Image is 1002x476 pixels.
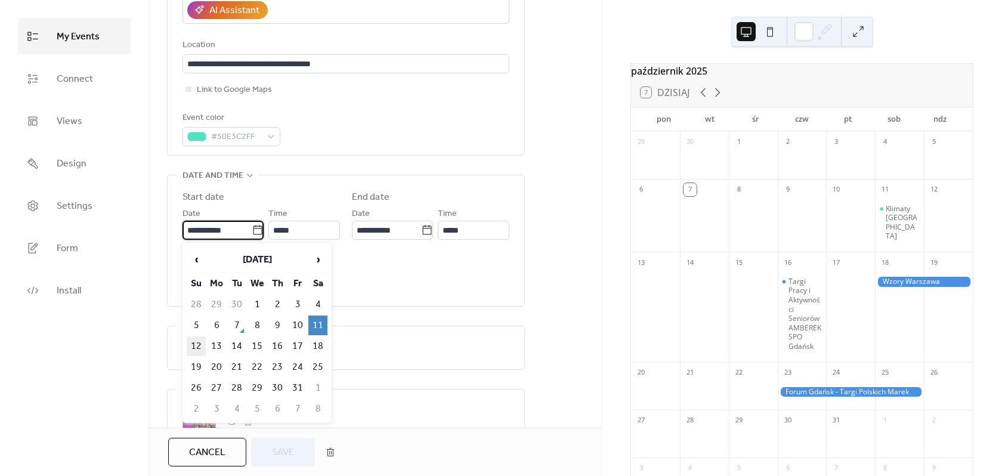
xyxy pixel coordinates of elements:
[781,366,794,379] div: 23
[879,414,892,427] div: 1
[788,277,822,351] div: Targi Pracy i Aktywności Seniorów AMBEREKSPO Gdańsk
[288,295,307,314] td: 3
[227,274,246,293] th: Tu
[684,414,697,427] div: 28
[268,316,287,335] td: 9
[248,399,267,419] td: 5
[288,357,307,377] td: 24
[207,247,307,273] th: [DATE]
[168,438,246,466] button: Cancel
[732,135,746,149] div: 1
[635,366,648,379] div: 20
[288,336,307,356] td: 17
[684,135,697,149] div: 30
[875,277,973,287] div: Wzory Warszawa Elektrownia Powiśle
[183,38,507,52] div: Location
[183,169,243,183] span: Date and time
[183,190,224,205] div: Start date
[308,357,327,377] td: 25
[879,462,892,475] div: 8
[183,111,278,125] div: Event color
[57,154,86,173] span: Design
[871,107,917,131] div: sob
[18,187,131,224] a: Settings
[183,207,200,221] span: Date
[227,378,246,398] td: 28
[732,366,746,379] div: 22
[57,282,81,300] span: Install
[781,135,794,149] div: 2
[57,197,92,215] span: Settings
[187,316,206,335] td: 5
[197,83,272,97] span: Link to Google Maps
[308,316,327,335] td: 11
[187,336,206,356] td: 12
[308,274,327,293] th: Sa
[207,274,226,293] th: Mo
[635,135,648,149] div: 29
[57,27,100,46] span: My Events
[207,357,226,377] td: 20
[830,135,843,149] div: 3
[268,274,287,293] th: Th
[207,316,226,335] td: 6
[18,230,131,266] a: Form
[308,399,327,419] td: 8
[352,190,389,205] div: End date
[227,357,246,377] td: 21
[917,107,963,131] div: ndz
[288,316,307,335] td: 10
[352,207,370,221] span: Date
[635,462,648,475] div: 3
[830,183,843,196] div: 10
[248,357,267,377] td: 22
[187,378,206,398] td: 26
[686,107,732,131] div: wt
[684,366,697,379] div: 21
[684,183,697,196] div: 7
[187,274,206,293] th: Su
[211,130,261,144] span: #50E3C2FF
[641,107,686,131] div: pon
[781,183,794,196] div: 9
[830,414,843,427] div: 31
[57,112,82,131] span: Views
[227,295,246,314] td: 30
[635,414,648,427] div: 27
[248,316,267,335] td: 8
[187,399,206,419] td: 2
[288,378,307,398] td: 31
[875,204,924,241] div: Klimaty Gdańsk
[18,103,131,139] a: Views
[886,204,919,241] div: Klimaty [GEOGRAPHIC_DATA]
[927,135,941,149] div: 5
[927,414,941,427] div: 2
[927,256,941,269] div: 19
[879,183,892,196] div: 11
[732,183,746,196] div: 8
[268,295,287,314] td: 2
[879,366,892,379] div: 25
[781,256,794,269] div: 16
[927,183,941,196] div: 12
[830,366,843,379] div: 24
[732,256,746,269] div: 15
[268,207,287,221] span: Time
[248,378,267,398] td: 29
[879,256,892,269] div: 18
[733,107,779,131] div: śr
[207,378,226,398] td: 27
[308,336,327,356] td: 18
[18,145,131,181] a: Design
[830,462,843,475] div: 7
[268,357,287,377] td: 23
[227,316,246,335] td: 7
[288,399,307,419] td: 7
[879,135,892,149] div: 4
[248,336,267,356] td: 15
[781,462,794,475] div: 6
[57,239,78,258] span: Form
[732,414,746,427] div: 29
[187,357,206,377] td: 19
